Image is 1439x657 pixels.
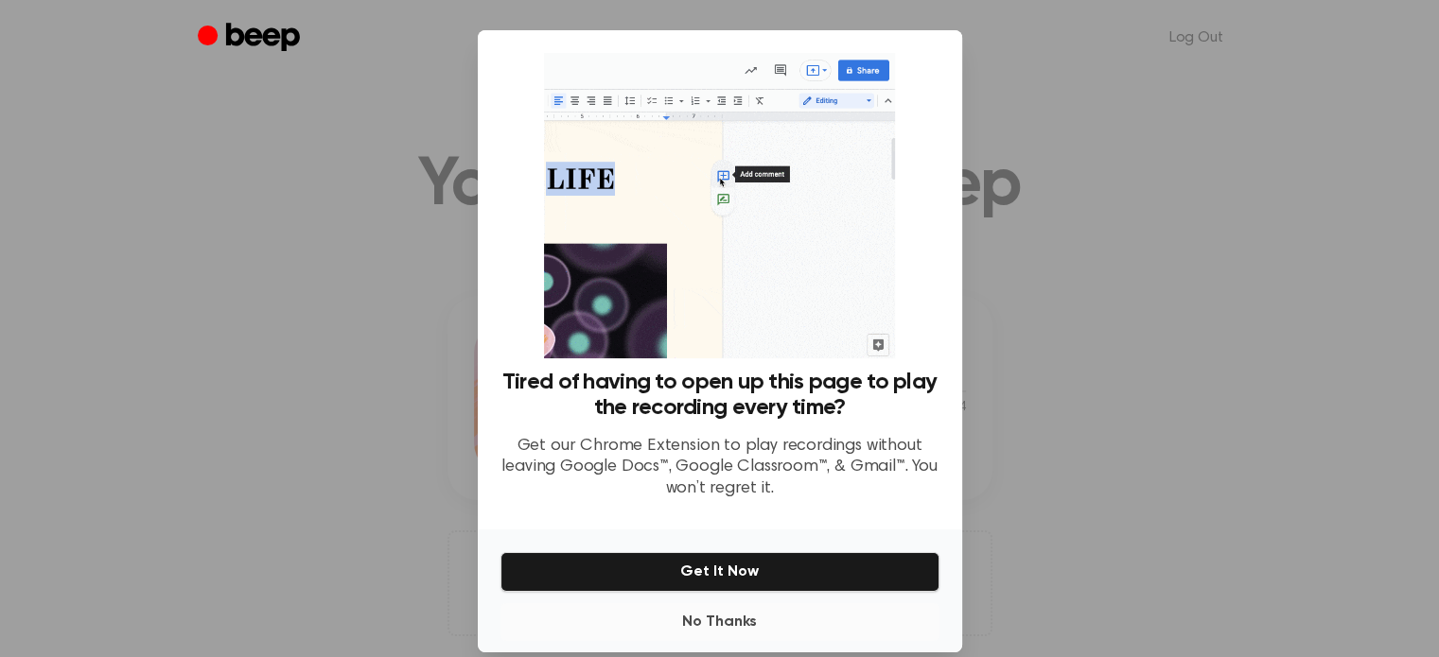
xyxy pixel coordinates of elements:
button: No Thanks [500,603,939,641]
button: Get It Now [500,552,939,592]
img: Beep extension in action [544,53,895,358]
a: Log Out [1150,15,1242,61]
a: Beep [198,20,305,57]
p: Get our Chrome Extension to play recordings without leaving Google Docs™, Google Classroom™, & Gm... [500,436,939,500]
h3: Tired of having to open up this page to play the recording every time? [500,370,939,421]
